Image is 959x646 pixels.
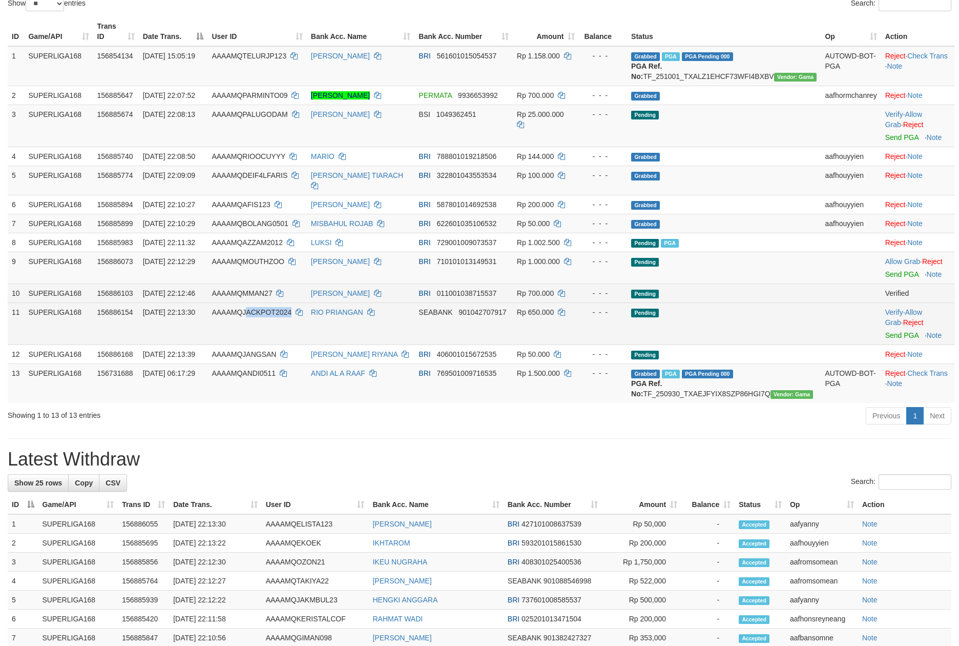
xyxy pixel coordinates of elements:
[372,577,431,585] a: [PERSON_NAME]
[517,91,554,99] span: Rp 700.000
[885,350,906,358] a: Reject
[517,308,554,316] span: Rp 650.000
[436,350,496,358] span: Copy 406001015672535 to clipboard
[419,171,430,179] span: BRI
[24,233,93,252] td: SUPERLIGA168
[583,256,623,267] div: - - -
[143,110,195,118] span: [DATE] 22:08:13
[881,364,955,403] td: · ·
[8,86,24,105] td: 2
[786,534,858,553] td: aafhouyyien
[414,17,512,46] th: Bank Acc. Number: activate to sort column ascending
[583,368,623,378] div: - - -
[885,110,922,129] a: Allow Grab
[885,171,906,179] a: Reject
[517,171,554,179] span: Rp 100.000
[311,52,370,60] a: [PERSON_NAME]
[583,307,623,317] div: - - -
[885,308,903,316] a: Verify
[881,302,955,345] td: · ·
[681,534,735,553] td: -
[851,474,951,490] label: Search:
[907,200,923,209] a: Note
[24,252,93,284] td: SUPERLIGA168
[372,539,410,547] a: IKHTAROM
[631,52,660,61] span: Grabbed
[881,252,955,284] td: ·
[8,147,24,166] td: 4
[24,17,93,46] th: Game/API: activate to sort column ascending
[311,350,398,358] a: [PERSON_NAME] RIYANA
[739,558,769,567] span: Accepted
[517,289,554,297] span: Rp 700.000
[8,406,392,420] div: Showing 1 to 13 of 13 entries
[885,238,906,247] a: Reject
[786,495,858,514] th: Op: activate to sort column ascending
[143,171,195,179] span: [DATE] 22:09:09
[821,17,881,46] th: Op: activate to sort column ascending
[517,152,554,160] span: Rp 144.000
[862,634,878,642] a: Note
[436,219,496,228] span: Copy 622601035106532 to clipboard
[907,369,948,377] a: Check Trans
[8,46,24,86] td: 1
[662,52,680,61] span: Marked by aafsengchandara
[143,308,195,316] span: [DATE] 22:13:30
[8,284,24,302] td: 10
[372,558,427,566] a: IKEU NUGRAHA
[774,73,817,82] span: Vendor URL: https://trx31.1velocity.biz
[212,308,291,316] span: AAAAMQJACKPOT2024
[262,553,369,572] td: AAAAMQOZON21
[583,109,623,119] div: - - -
[8,166,24,195] td: 5
[770,390,814,399] span: Vendor URL: https://trx31.1velocity.biz
[881,46,955,86] td: · ·
[143,350,195,358] span: [DATE] 22:13:39
[517,257,560,266] span: Rp 1.000.000
[517,200,554,209] span: Rp 200.000
[143,219,195,228] span: [DATE] 22:10:29
[858,495,951,514] th: Action
[143,52,195,60] span: [DATE] 15:05:19
[881,284,955,302] td: Verified
[372,634,431,642] a: [PERSON_NAME]
[8,214,24,233] td: 7
[907,152,923,160] a: Note
[583,151,623,161] div: - - -
[661,239,679,248] span: Marked by aafromsomean
[885,110,903,118] a: Verify
[212,91,287,99] span: AAAAMQPARMINTO09
[97,52,133,60] span: 156854134
[881,214,955,233] td: ·
[97,257,133,266] span: 156886073
[508,539,519,547] span: BRI
[311,200,370,209] a: [PERSON_NAME]
[885,110,922,129] span: ·
[923,407,951,425] a: Next
[821,214,881,233] td: aafhouyyien
[8,233,24,252] td: 8
[436,171,496,179] span: Copy 322801043553534 to clipboard
[821,46,881,86] td: AUTOWD-BOT-PGA
[311,289,370,297] a: [PERSON_NAME]
[8,474,69,492] a: Show 25 rows
[517,52,560,60] span: Rp 1.158.000
[907,219,923,228] a: Note
[262,514,369,534] td: AAAAMQELISTA123
[307,17,415,46] th: Bank Acc. Name: activate to sort column ascending
[907,52,948,60] a: Check Trans
[583,349,623,359] div: - - -
[436,238,496,247] span: Copy 729001009073537 to clipboard
[517,350,550,358] span: Rp 50.000
[927,133,942,142] a: Note
[583,288,623,298] div: - - -
[458,308,506,316] span: Copy 901042707917 to clipboard
[681,553,735,572] td: -
[169,553,261,572] td: [DATE] 22:12:30
[38,514,118,534] td: SUPERLIGA168
[881,233,955,252] td: ·
[118,553,169,572] td: 156885856
[311,152,335,160] a: MARIO
[24,147,93,166] td: SUPERLIGA168
[517,369,560,377] span: Rp 1.500.000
